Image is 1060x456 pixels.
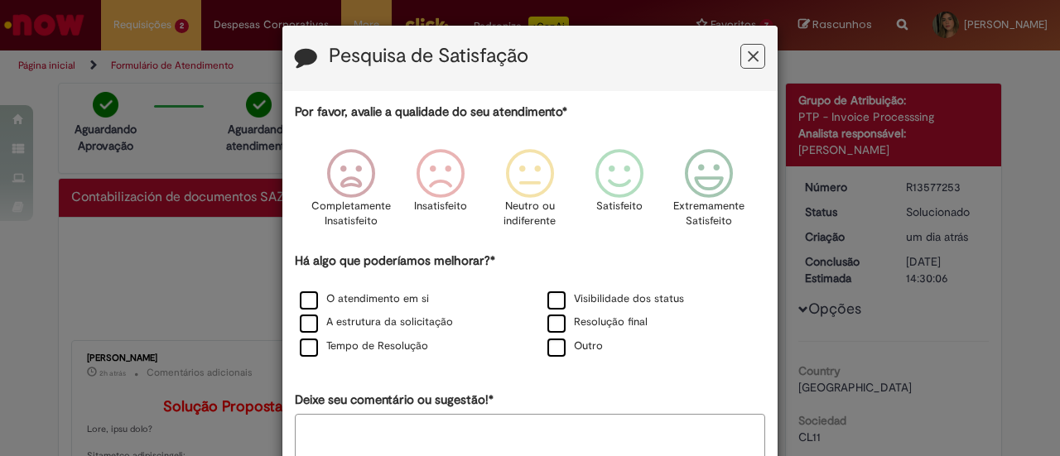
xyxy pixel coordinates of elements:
p: Neutro ou indiferente [500,199,560,229]
label: Outro [547,338,603,354]
div: Insatisfeito [398,137,483,250]
label: O atendimento em si [300,291,429,307]
div: Satisfeito [577,137,662,250]
p: Insatisfeito [414,199,467,214]
label: Pesquisa de Satisfação [329,46,528,67]
label: Deixe seu comentário ou sugestão!* [295,391,494,409]
label: A estrutura da solicitação [300,314,453,330]
p: Extremamente Satisfeito [673,199,744,229]
label: Tempo de Resolução [300,338,428,354]
div: Há algo que poderíamos melhorar?* [295,252,765,359]
p: Satisfeito [596,199,643,214]
div: Extremamente Satisfeito [667,137,751,250]
label: Resolução final [547,314,648,330]
label: Por favor, avalie a qualidade do seu atendimento* [295,103,567,121]
div: Completamente Insatisfeito [308,137,393,250]
div: Neutro ou indiferente [488,137,572,250]
label: Visibilidade dos status [547,291,684,307]
p: Completamente Insatisfeito [311,199,391,229]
